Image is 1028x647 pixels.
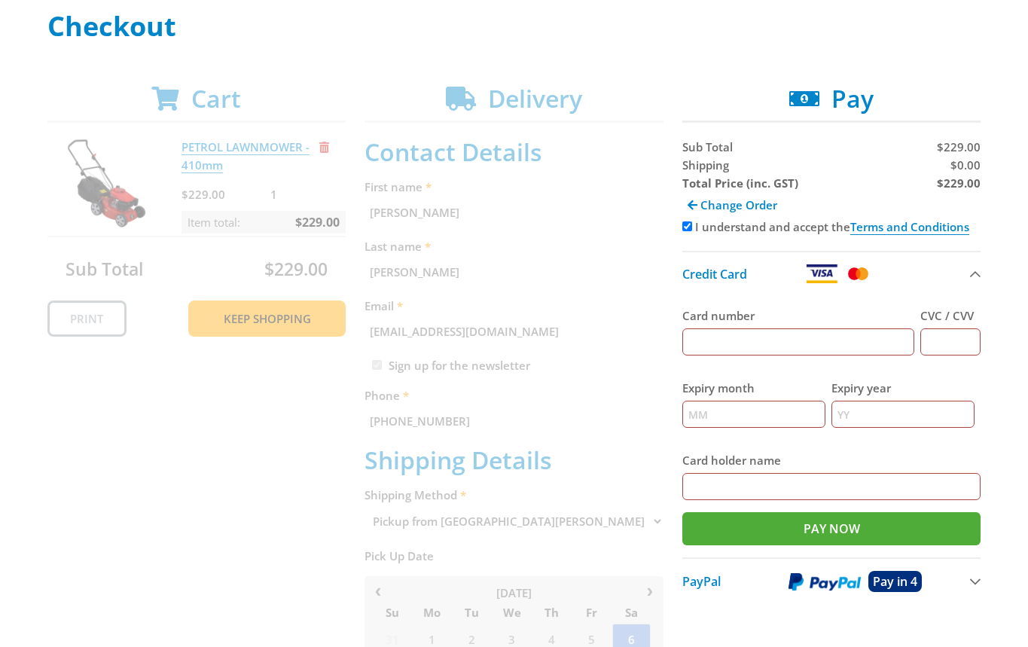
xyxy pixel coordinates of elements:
[47,11,981,41] h1: Checkout
[682,307,915,325] label: Card number
[682,251,981,295] button: Credit Card
[682,139,733,154] span: Sub Total
[682,401,825,428] input: MM
[920,307,981,325] label: CVC / CVV
[700,197,777,212] span: Change Order
[682,512,981,545] input: Pay Now
[937,139,981,154] span: $229.00
[845,264,871,283] img: Mastercard
[831,401,975,428] input: YY
[831,379,975,397] label: Expiry year
[682,175,798,191] strong: Total Price (inc. GST)
[850,219,969,235] a: Terms and Conditions
[682,157,729,172] span: Shipping
[937,175,981,191] strong: $229.00
[682,266,747,282] span: Credit Card
[682,451,981,469] label: Card holder name
[805,264,838,283] img: Visa
[873,573,917,590] span: Pay in 4
[682,379,825,397] label: Expiry month
[831,82,874,114] span: Pay
[682,573,721,590] span: PayPal
[950,157,981,172] span: $0.00
[789,572,861,591] img: PayPal
[682,221,692,231] input: Please accept the terms and conditions.
[682,557,981,604] button: PayPal Pay in 4
[682,192,782,218] a: Change Order
[695,219,969,235] label: I understand and accept the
